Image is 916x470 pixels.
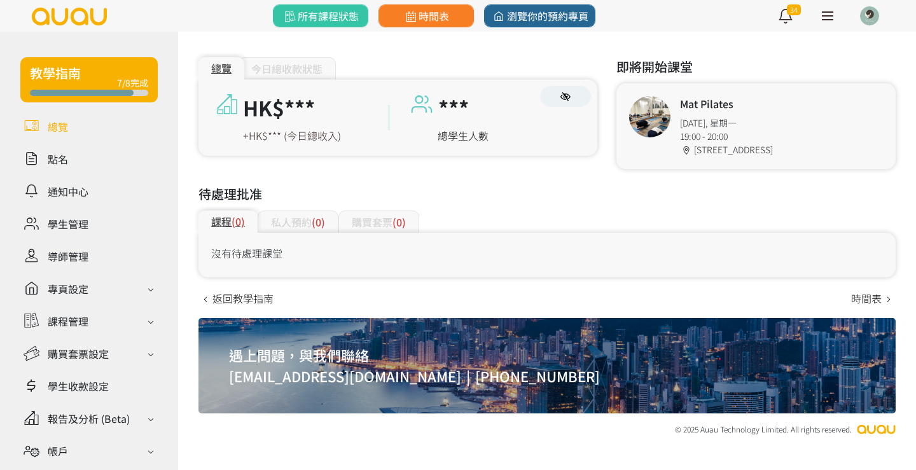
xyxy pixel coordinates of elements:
[229,345,865,366] h2: 遇上問題，與我們聯絡
[232,214,245,229] span: (0)
[238,57,336,79] div: 今日總收款狀態
[491,8,588,24] span: 瀏覽你的預約專頁
[378,4,474,27] a: 時間表
[48,443,68,459] div: 帳戶
[312,214,325,230] span: (0)
[851,291,896,306] a: 時間表
[31,8,108,25] img: logo.svg
[198,57,244,79] div: 總覽
[616,57,896,76] h3: 即將開始課堂
[48,346,109,361] div: 購買套票設定
[787,4,801,15] span: 34
[484,4,595,27] a: 瀏覽你的預約專頁
[198,211,258,233] div: 課程
[694,143,773,156] span: [STREET_ADDRESS]
[680,116,774,130] div: [DATE], 星期一
[282,8,359,24] span: 所有課程狀態
[48,281,88,296] div: 專頁設定
[466,366,470,387] span: |
[198,291,274,306] a: 返回教學指南
[438,128,489,143] a: 總學生人數
[48,314,88,329] div: 課程管理
[680,96,774,111] h4: Mat Pilates
[857,424,896,434] img: auau.png
[338,211,419,233] div: 購買套票
[284,128,341,143] span: (今日總收入)
[198,233,896,277] div: 沒有待處理課堂
[258,211,338,233] div: 私人預約
[475,366,600,387] a: [PHONE_NUMBER]
[198,184,896,204] h3: 待處理批准
[273,4,368,27] a: 所有課程狀態
[403,8,449,24] span: 時間表
[48,411,130,426] div: 報告及分析 (Beta)
[680,130,774,143] div: 19:00 - 20:00
[392,214,406,230] span: (0)
[229,366,461,387] a: [EMAIL_ADDRESS][DOMAIN_NAME]
[675,424,852,435] div: © 2025 Auau Technology Limited. All rights reserved.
